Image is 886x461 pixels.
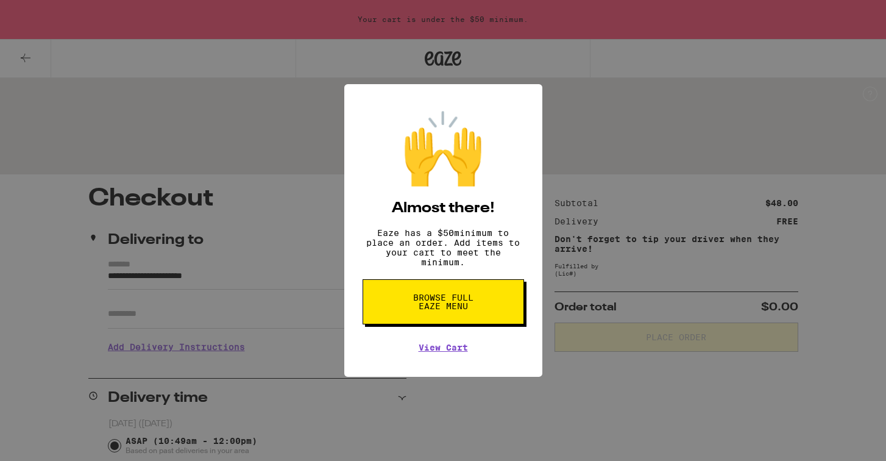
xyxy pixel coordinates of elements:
[412,293,475,310] span: Browse full Eaze Menu
[392,201,495,216] h2: Almost there!
[363,228,524,267] p: Eaze has a $ 50 minimum to place an order. Add items to your cart to meet the minimum.
[419,343,468,352] a: View Cart
[400,109,486,189] div: 🙌
[363,279,524,324] button: Browse full Eaze Menu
